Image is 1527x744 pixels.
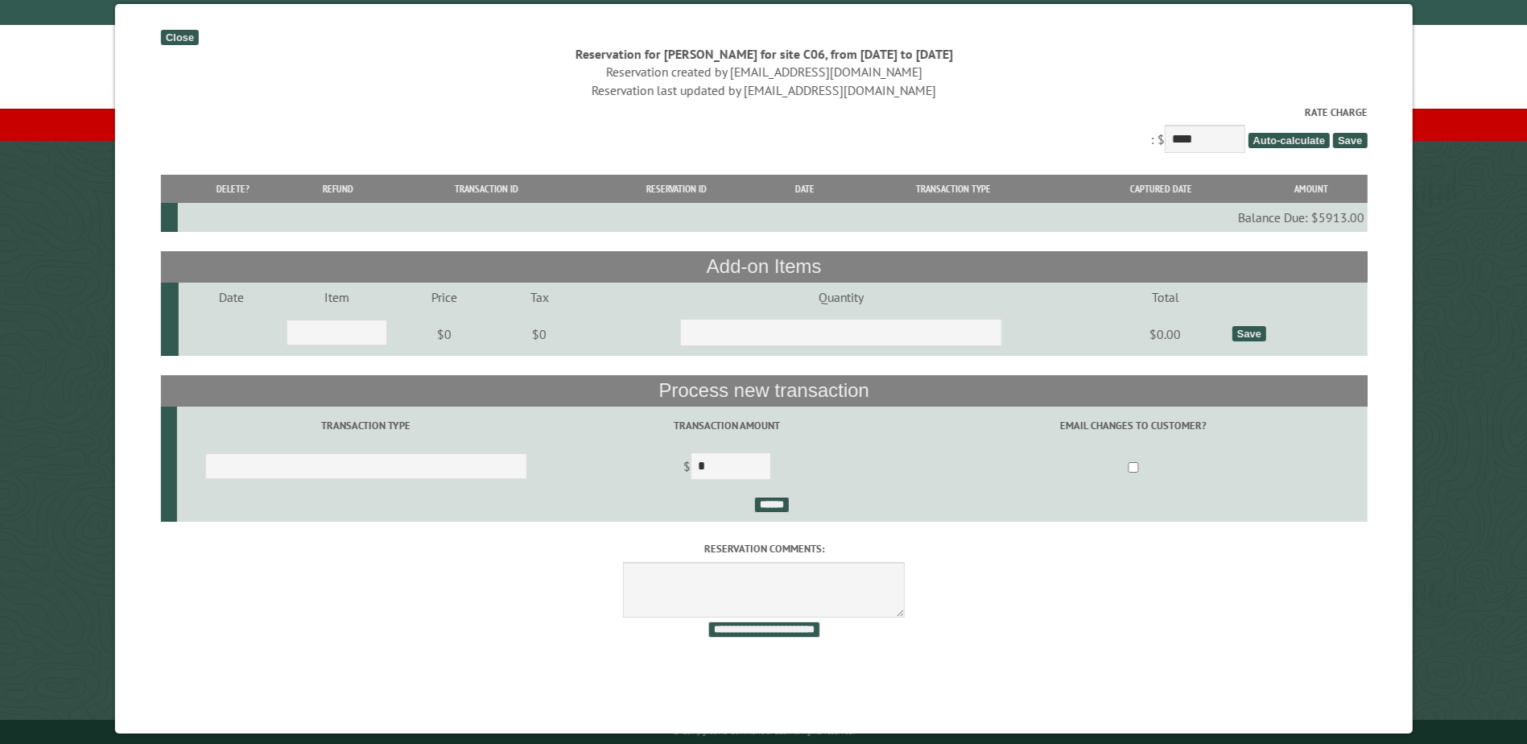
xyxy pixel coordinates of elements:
[287,175,389,203] th: Refund
[769,175,840,203] th: Date
[178,203,1367,232] td: Balance Due: $5913.00
[1232,326,1265,341] div: Save
[160,375,1367,406] th: Process new transaction
[580,283,1101,312] td: Quantity
[179,283,284,312] td: Date
[1255,175,1366,203] th: Amount
[160,105,1367,157] div: : $
[555,445,898,490] td: $
[902,418,1364,433] label: Email changes to customer?
[497,283,580,312] td: Tax
[160,81,1367,99] div: Reservation last updated by [EMAIL_ADDRESS][DOMAIN_NAME]
[160,30,198,45] div: Close
[160,105,1367,120] label: Rate Charge
[497,312,580,357] td: $0
[179,418,552,433] label: Transaction Type
[1101,283,1229,312] td: Total
[284,283,390,312] td: Item
[1248,133,1330,148] span: Auto-calculate
[389,175,583,203] th: Transaction ID
[160,63,1367,81] div: Reservation created by [EMAIL_ADDRESS][DOMAIN_NAME]
[840,175,1065,203] th: Transaction Type
[160,45,1367,63] div: Reservation for [PERSON_NAME] for site C06, from [DATE] to [DATE]
[160,251,1367,282] th: Add-on Items
[178,175,287,203] th: Delete?
[160,541,1367,556] label: Reservation comments:
[1066,175,1256,203] th: Captured Date
[584,175,769,203] th: Reservation ID
[1332,133,1366,148] span: Save
[673,726,855,737] small: © Campground Commander LLC. All rights reserved.
[390,312,498,357] td: $0
[1101,312,1229,357] td: $0.00
[557,418,896,433] label: Transaction Amount
[390,283,498,312] td: Price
